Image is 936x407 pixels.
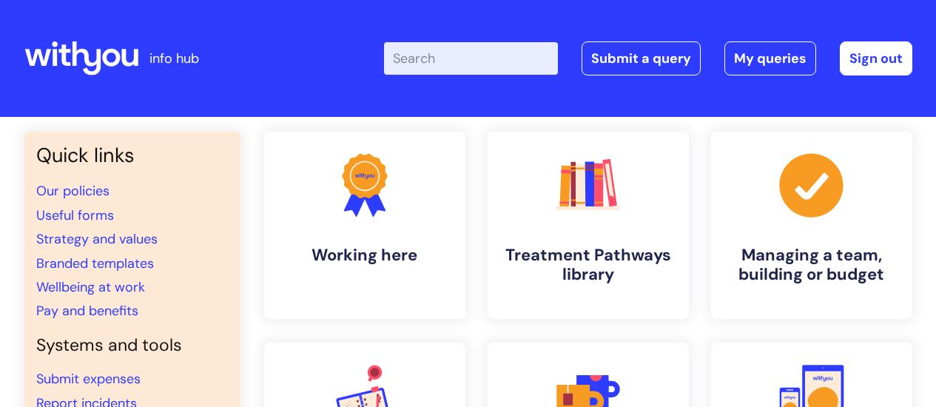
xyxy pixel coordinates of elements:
h4: Managing a team, building or budget [723,246,900,285]
h3: Quick links [36,144,229,167]
a: My queries [724,41,816,75]
h4: Working here [276,246,454,265]
p: info hub [149,47,199,70]
a: Working here [264,132,465,319]
a: Wellbeing at work [36,278,145,296]
a: Strategy and values [36,230,158,248]
a: Managing a team, building or budget [711,132,912,319]
a: Treatment Pathways library [488,132,689,319]
div: | - [384,41,912,75]
a: Useful forms [36,206,114,224]
a: Submit a query [582,41,701,75]
a: Our policies [36,182,110,200]
a: Pay and benefits [36,302,138,320]
input: Search [384,42,558,75]
a: Submit expenses [36,370,141,388]
h4: Treatment Pathways library [499,246,677,285]
a: Sign out [840,41,912,75]
h4: Systems and tools [36,335,229,356]
a: Branded templates [36,255,154,272]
